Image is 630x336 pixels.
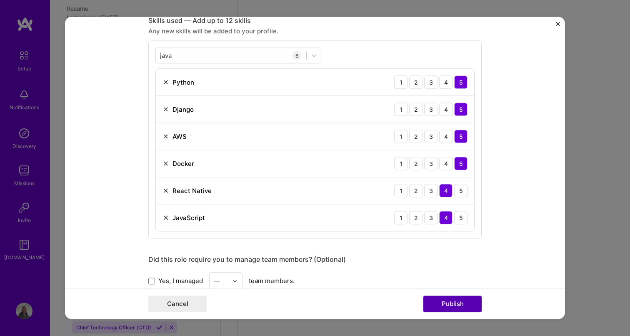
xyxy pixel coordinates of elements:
[409,211,422,224] div: 2
[162,106,169,113] img: Remove
[409,130,422,143] div: 2
[556,22,560,30] button: Close
[454,184,467,197] div: 5
[394,75,407,89] div: 1
[454,103,467,116] div: 5
[454,157,467,170] div: 5
[172,186,212,195] div: React Native
[439,211,452,224] div: 4
[439,103,452,116] div: 4
[454,75,467,89] div: 5
[394,103,407,116] div: 1
[148,27,482,35] div: Any new skills will be added to your profile.
[409,157,422,170] div: 2
[409,75,422,89] div: 2
[158,276,203,285] span: Yes, I managed
[172,159,194,168] div: Docker
[232,278,237,283] img: drop icon
[148,296,207,313] button: Cancel
[172,105,194,114] div: Django
[439,130,452,143] div: 4
[394,211,407,224] div: 1
[214,276,220,285] div: —
[148,16,482,25] div: Skills used — Add up to 12 skills
[409,184,422,197] div: 2
[424,130,437,143] div: 3
[162,79,169,85] img: Remove
[424,103,437,116] div: 3
[148,272,482,289] div: team members.
[423,296,482,313] button: Publish
[172,132,187,141] div: AWS
[148,255,482,264] div: Did this role require you to manage team members? (Optional)
[454,211,467,224] div: 5
[394,130,407,143] div: 1
[292,51,301,60] div: 6
[424,75,437,89] div: 3
[439,184,452,197] div: 4
[439,157,452,170] div: 4
[162,160,169,167] img: Remove
[162,187,169,194] img: Remove
[394,184,407,197] div: 1
[409,103,422,116] div: 2
[172,78,194,87] div: Python
[424,184,437,197] div: 3
[394,157,407,170] div: 1
[439,75,452,89] div: 4
[424,157,437,170] div: 3
[162,214,169,221] img: Remove
[172,213,205,222] div: JavaScript
[162,133,169,140] img: Remove
[454,130,467,143] div: 5
[424,211,437,224] div: 3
